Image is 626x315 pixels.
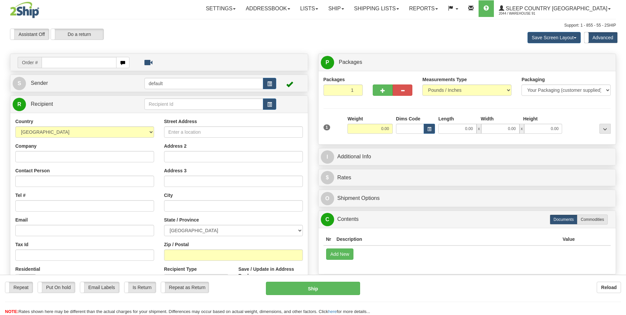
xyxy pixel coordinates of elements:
[321,171,334,184] span: $
[238,266,303,279] label: Save / Update in Address Book
[560,233,577,245] th: Value
[504,6,607,11] span: Sleep Country [GEOGRAPHIC_DATA]
[16,274,36,285] label: No
[494,0,616,17] a: Sleep Country [GEOGRAPHIC_DATA] 2044 / Warehouse 91
[144,78,263,89] input: Sender Id
[13,77,144,90] a: S Sender
[38,282,75,293] label: Put On hold
[422,76,467,83] label: Measurements Type
[499,10,549,17] span: 2044 / Warehouse 91
[577,215,608,225] label: Commodities
[321,171,614,185] a: $Rates
[13,77,26,90] span: S
[164,217,199,223] label: State / Province
[481,115,494,122] label: Width
[80,282,119,293] label: Email Labels
[599,124,611,134] div: ...
[15,118,33,125] label: Country
[5,309,18,314] span: NOTE:
[584,32,617,43] label: Advanced
[266,282,360,295] button: Ship
[164,167,187,174] label: Address 3
[164,143,187,149] label: Address 2
[161,282,209,293] label: Repeat as Return
[323,124,330,130] span: 1
[334,233,560,245] th: Description
[323,233,334,245] th: Nr
[321,213,334,226] span: C
[13,97,130,111] a: R Recipient
[347,115,363,122] label: Weight
[520,124,524,134] span: x
[31,101,53,107] span: Recipient
[15,266,40,272] label: Residential
[15,241,28,248] label: Tax Id
[144,98,263,110] input: Recipient Id
[339,59,362,65] span: Packages
[321,213,614,226] a: CContents
[321,56,334,69] span: P
[349,0,404,17] a: Shipping lists
[321,56,614,69] a: P Packages
[321,192,334,205] span: O
[31,80,48,86] span: Sender
[164,241,189,248] label: Zip / Postal
[241,0,295,17] a: Addressbook
[477,124,481,134] span: x
[15,192,26,199] label: Tel #
[15,143,37,149] label: Company
[201,0,241,17] a: Settings
[323,76,345,83] label: Packages
[323,0,349,17] a: Ship
[10,2,39,18] img: logo2044.jpg
[164,118,197,125] label: Street Address
[18,57,42,68] span: Order #
[522,76,545,83] label: Packaging
[15,167,50,174] label: Contact Person
[164,266,197,272] label: Recipient Type
[601,285,617,290] b: Reload
[321,192,614,205] a: OShipment Options
[15,217,28,223] label: Email
[164,192,173,199] label: City
[10,29,49,40] label: Assistant Off
[527,32,581,43] button: Save Screen Layout
[51,29,104,40] label: Do a return
[326,248,354,260] button: Add New
[295,0,323,17] a: Lists
[13,98,26,111] span: R
[404,0,443,17] a: Reports
[550,215,577,225] label: Documents
[396,115,420,122] label: Dims Code
[124,282,156,293] label: Is Return
[5,282,33,293] label: Repeat
[321,150,614,164] a: IAdditional Info
[321,150,334,164] span: I
[611,123,625,191] iframe: chat widget
[10,23,616,28] div: Support: 1 - 855 - 55 - 2SHIP
[523,115,538,122] label: Height
[164,126,303,138] input: Enter a location
[328,309,337,314] a: here
[597,282,621,293] button: Reload
[438,115,454,122] label: Length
